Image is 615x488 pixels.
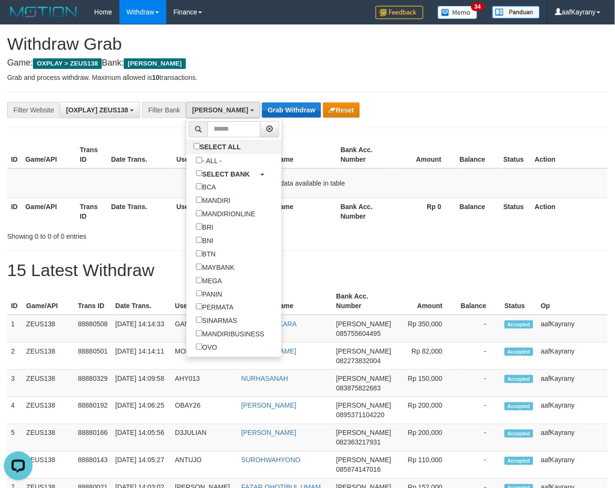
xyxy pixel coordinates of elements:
h4: Game: Bank: [7,58,608,68]
span: Accepted [505,348,533,356]
td: 88880501 [74,343,111,370]
button: Open LiveChat chat widget [4,4,32,33]
td: aafKayrany [537,315,608,343]
td: Rp 110,000 [395,452,457,479]
td: ZEUS138 [22,397,74,424]
span: Copy 083875822683 to clipboard [336,384,381,392]
th: Balance [457,288,501,315]
th: Date Trans. [108,141,173,168]
span: Accepted [505,321,533,329]
td: 88880143 [74,452,111,479]
label: GOPAY [186,354,235,367]
button: [OXPLAY] ZEUS138 [60,102,140,118]
td: ZEUS138 [22,370,74,397]
span: [PERSON_NAME] [192,106,248,114]
label: BNI [186,233,223,247]
label: PERMATA [186,300,243,313]
a: NURHASANAH [241,375,288,382]
span: Copy 082273832004 to clipboard [336,357,381,365]
a: SELECT BANK [186,167,281,180]
td: No data available in table [7,168,608,198]
td: - [457,452,501,479]
input: SELECT ALL [194,143,200,149]
input: PANIN [196,290,202,297]
img: Feedback.jpg [376,6,423,19]
td: 88880192 [74,397,111,424]
input: BTN [196,250,202,256]
img: Button%20Memo.svg [438,6,478,19]
td: Rp 200,000 [395,397,457,424]
th: Bank Acc. Number [337,141,391,168]
td: [DATE] 14:05:56 [111,424,171,452]
label: BTN [186,247,225,260]
th: Bank Acc. Number [337,198,391,225]
input: BCA [196,183,202,189]
label: PANIN [186,287,232,300]
input: MANDIRI [196,197,202,203]
td: - [457,424,501,452]
th: Balance [456,198,500,225]
td: [DATE] 14:14:33 [111,315,171,343]
h1: 15 Latest Withdraw [7,261,608,280]
label: OVO [186,340,227,354]
label: MANDIRIONLINE [186,207,265,220]
th: Bank Acc. Number [333,288,395,315]
td: aafKayrany [537,370,608,397]
input: SINARMAS [196,317,202,323]
td: 5 [7,424,22,452]
button: Reset [323,102,360,118]
td: MOBEUS [171,343,237,370]
div: Filter Bank [142,102,186,118]
span: [PERSON_NAME] [336,320,391,328]
th: Trans ID [76,141,107,168]
a: [PERSON_NAME] [241,429,296,437]
td: AHY013 [171,370,237,397]
input: BNI [196,237,202,243]
b: SELECT BANK [202,170,250,177]
td: ZEUS138 [22,424,74,452]
span: [PERSON_NAME] [124,58,185,69]
img: panduan.png [492,6,540,19]
th: Game/API [22,288,74,315]
td: 88880508 [74,315,111,343]
th: User ID [173,141,237,168]
td: 4 [7,397,22,424]
td: OBAY26 [171,397,237,424]
h1: Withdraw Grab [7,34,608,54]
label: SELECT ALL [186,140,250,153]
th: Status [500,141,531,168]
th: Date Trans. [111,288,171,315]
label: MAYBANK [186,260,244,274]
span: Copy 0895371104220 to clipboard [336,411,385,419]
td: - [457,315,501,343]
th: ID [7,288,22,315]
th: Trans ID [74,288,111,315]
td: ANTUJO [171,452,237,479]
span: [PERSON_NAME] [336,347,391,355]
th: Balance [456,141,500,168]
label: MEGA [186,274,231,287]
span: Accepted [505,457,533,465]
td: D3JULIAN [171,424,237,452]
input: MAYBANK [196,264,202,270]
th: ID [7,141,22,168]
td: 1 [7,315,22,343]
td: aafKayrany [537,452,608,479]
td: Rp 350,000 [395,315,457,343]
th: Amount [391,141,456,168]
td: 2 [7,343,22,370]
th: Bank Acc. Name [237,288,333,315]
td: ZEUS138 [22,452,74,479]
th: Amount [395,288,457,315]
input: PERMATA [196,303,202,310]
p: Grab and process withdraw. Maximum allowed is transactions. [7,73,608,82]
th: Bank Acc. Name [237,141,337,168]
td: [DATE] 14:09:58 [111,370,171,397]
input: SELECT BANK [196,170,202,177]
strong: 10 [152,74,160,81]
td: 88880166 [74,424,111,452]
th: Status [501,288,537,315]
th: User ID [173,198,237,225]
td: aafKayrany [537,343,608,370]
span: Accepted [505,402,533,410]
